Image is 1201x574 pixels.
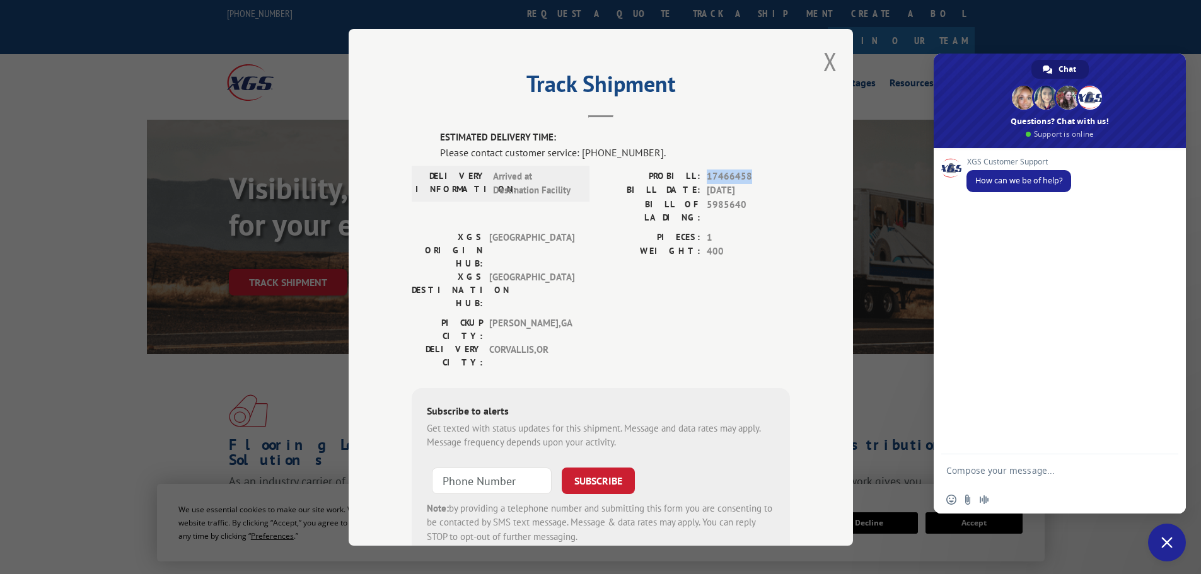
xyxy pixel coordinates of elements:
label: ESTIMATED DELIVERY TIME: [440,130,790,145]
label: BILL OF LADING: [601,197,700,224]
span: Audio message [979,495,989,505]
div: Get texted with status updates for this shipment. Message and data rates may apply. Message frequ... [427,421,775,449]
span: CORVALLIS , OR [489,342,574,369]
span: Chat [1059,60,1076,79]
div: Subscribe to alerts [427,403,775,421]
label: BILL DATE: [601,183,700,198]
span: Send a file [963,495,973,505]
label: PICKUP CITY: [412,316,483,342]
div: by providing a telephone number and submitting this form you are consenting to be contacted by SM... [427,501,775,544]
input: Phone Number [432,467,552,493]
label: WEIGHT: [601,244,700,259]
span: 1 [707,230,790,244]
label: PROBILL: [601,169,700,183]
span: [GEOGRAPHIC_DATA] [489,230,574,270]
strong: Note: [427,502,449,514]
a: Chat [1031,60,1089,79]
span: [GEOGRAPHIC_DATA] [489,270,574,309]
span: 5985640 [707,197,790,224]
span: [DATE] [707,183,790,198]
label: PIECES: [601,230,700,244]
span: Insert an emoji [946,495,956,505]
button: SUBSCRIBE [562,467,635,493]
span: Arrived at Destination Facility [493,169,578,197]
span: 400 [707,244,790,259]
span: How can we be of help? [975,175,1062,186]
div: Please contact customer service: [PHONE_NUMBER]. [440,144,790,159]
label: XGS DESTINATION HUB: [412,270,483,309]
h2: Track Shipment [412,75,790,99]
label: DELIVERY INFORMATION: [415,169,487,197]
span: XGS Customer Support [966,158,1071,166]
a: Close chat [1148,524,1186,561]
label: XGS ORIGIN HUB: [412,230,483,270]
button: Close modal [823,45,837,78]
textarea: Compose your message... [946,454,1148,486]
span: [PERSON_NAME] , GA [489,316,574,342]
span: 17466458 [707,169,790,183]
label: DELIVERY CITY: [412,342,483,369]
